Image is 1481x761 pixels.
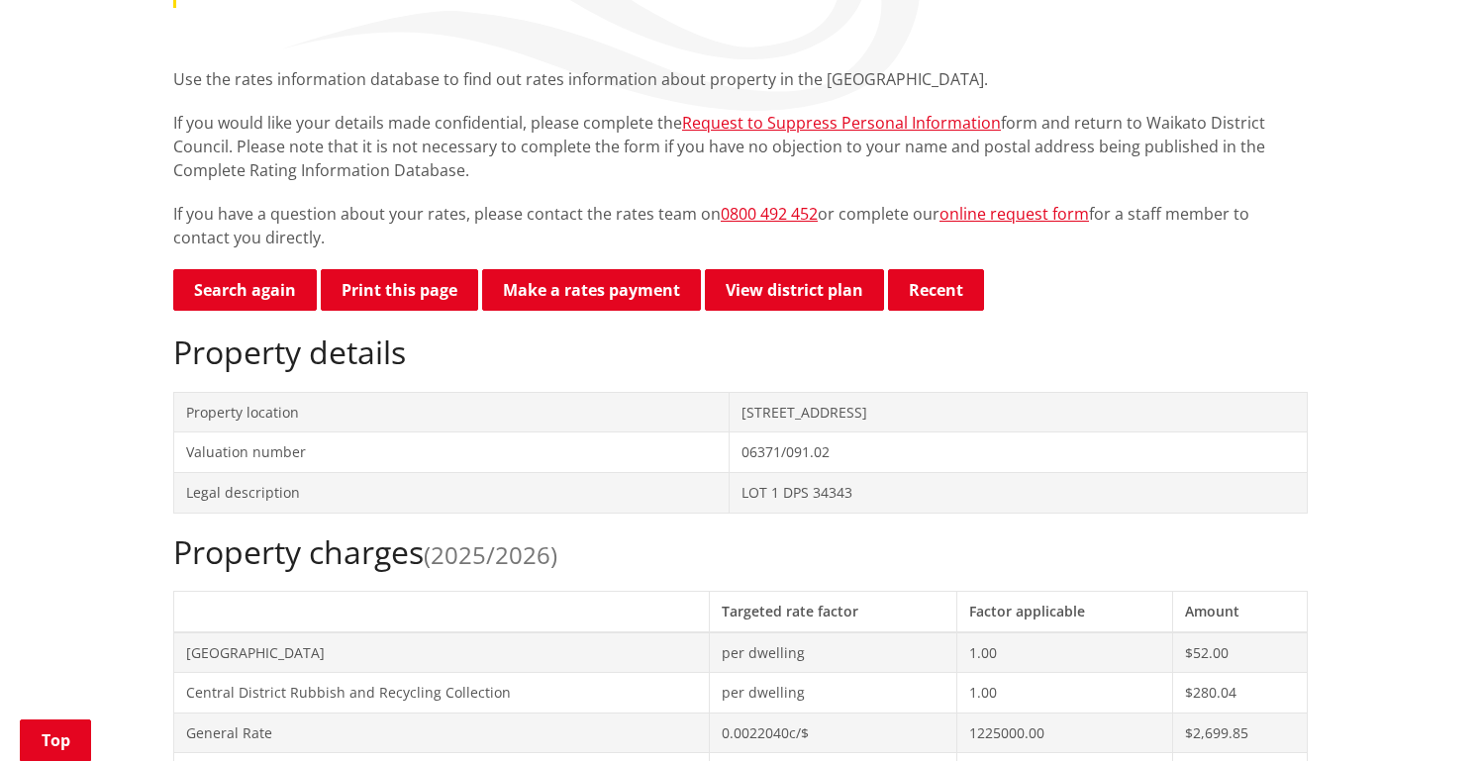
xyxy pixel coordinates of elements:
[956,713,1172,753] td: 1225000.00
[729,472,1307,513] td: LOT 1 DPS 34343
[173,333,1308,371] h2: Property details
[705,269,884,311] a: View district plan
[321,269,478,311] button: Print this page
[20,719,91,761] a: Top
[729,392,1307,432] td: [STREET_ADDRESS]
[174,632,710,673] td: [GEOGRAPHIC_DATA]
[1172,632,1307,673] td: $52.00
[956,632,1172,673] td: 1.00
[710,713,957,753] td: 0.0022040c/$
[482,269,701,311] a: Make a rates payment
[939,203,1089,225] a: online request form
[1172,713,1307,753] td: $2,699.85
[424,538,557,571] span: (2025/2026)
[956,591,1172,631] th: Factor applicable
[173,269,317,311] a: Search again
[682,112,1001,134] a: Request to Suppress Personal Information
[729,432,1307,473] td: 06371/091.02
[174,673,710,713] td: Central District Rubbish and Recycling Collection
[888,269,984,311] button: Recent
[710,632,957,673] td: per dwelling
[174,472,730,513] td: Legal description
[721,203,818,225] a: 0800 492 452
[174,392,730,432] td: Property location
[174,713,710,753] td: General Rate
[710,591,957,631] th: Targeted rate factor
[710,673,957,713] td: per dwelling
[174,432,730,473] td: Valuation number
[173,533,1308,571] h2: Property charges
[956,673,1172,713] td: 1.00
[173,67,1308,91] p: Use the rates information database to find out rates information about property in the [GEOGRAPHI...
[173,111,1308,182] p: If you would like your details made confidential, please complete the form and return to Waikato ...
[1390,678,1461,749] iframe: Messenger Launcher
[1172,673,1307,713] td: $280.04
[1172,591,1307,631] th: Amount
[173,202,1308,249] p: If you have a question about your rates, please contact the rates team on or complete our for a s...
